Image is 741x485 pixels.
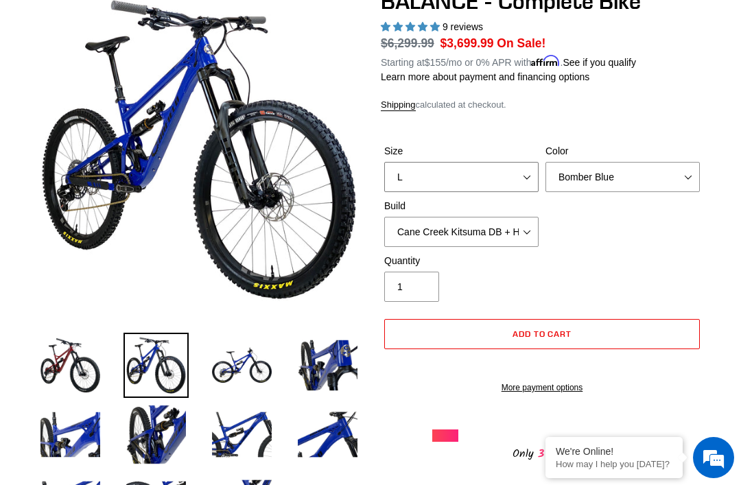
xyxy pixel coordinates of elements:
img: Load image into Gallery viewer, BALANCE - Complete Bike [38,333,103,398]
s: $6,299.99 [381,36,434,50]
span: Affirm [531,55,560,67]
textarea: Type your message and hit 'Enter' [7,332,261,380]
div: calculated at checkout. [381,98,703,112]
img: Load image into Gallery viewer, BALANCE - Complete Bike [123,333,189,398]
a: See if you qualify - Learn more about Affirm Financing (opens in modal) [563,57,636,68]
div: Only left... [432,442,652,463]
a: More payment options [384,381,700,394]
span: Add to cart [513,329,572,339]
p: How may I help you today? [556,459,672,469]
div: Chat with us now [92,77,251,95]
span: 9 reviews [443,21,483,32]
label: Quantity [384,254,539,268]
a: Shipping [381,99,416,111]
span: On Sale! [497,34,545,52]
div: Minimize live chat window [225,7,258,40]
button: Add to cart [384,319,700,349]
img: Load image into Gallery viewer, BALANCE - Complete Bike [295,333,360,398]
span: 3 [534,445,548,462]
img: Load image into Gallery viewer, BALANCE - Complete Bike [295,402,360,467]
div: We're Online! [556,446,672,457]
span: $155 [425,57,446,68]
img: Load image into Gallery viewer, BALANCE - Complete Bike [209,402,274,467]
span: $3,699.99 [440,36,494,50]
label: Build [384,199,539,213]
img: Load image into Gallery viewer, BALANCE - Complete Bike [209,333,274,398]
p: Starting at /mo or 0% APR with . [381,52,636,70]
span: 5.00 stars [381,21,443,32]
img: Load image into Gallery viewer, BALANCE - Complete Bike [38,402,103,467]
img: d_696896380_company_1647369064580_696896380 [44,69,78,103]
label: Color [545,144,700,158]
label: Size [384,144,539,158]
div: Navigation go back [15,75,36,96]
img: Load image into Gallery viewer, BALANCE - Complete Bike [123,402,189,467]
span: We're online! [80,152,189,290]
a: Learn more about payment and financing options [381,71,589,82]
